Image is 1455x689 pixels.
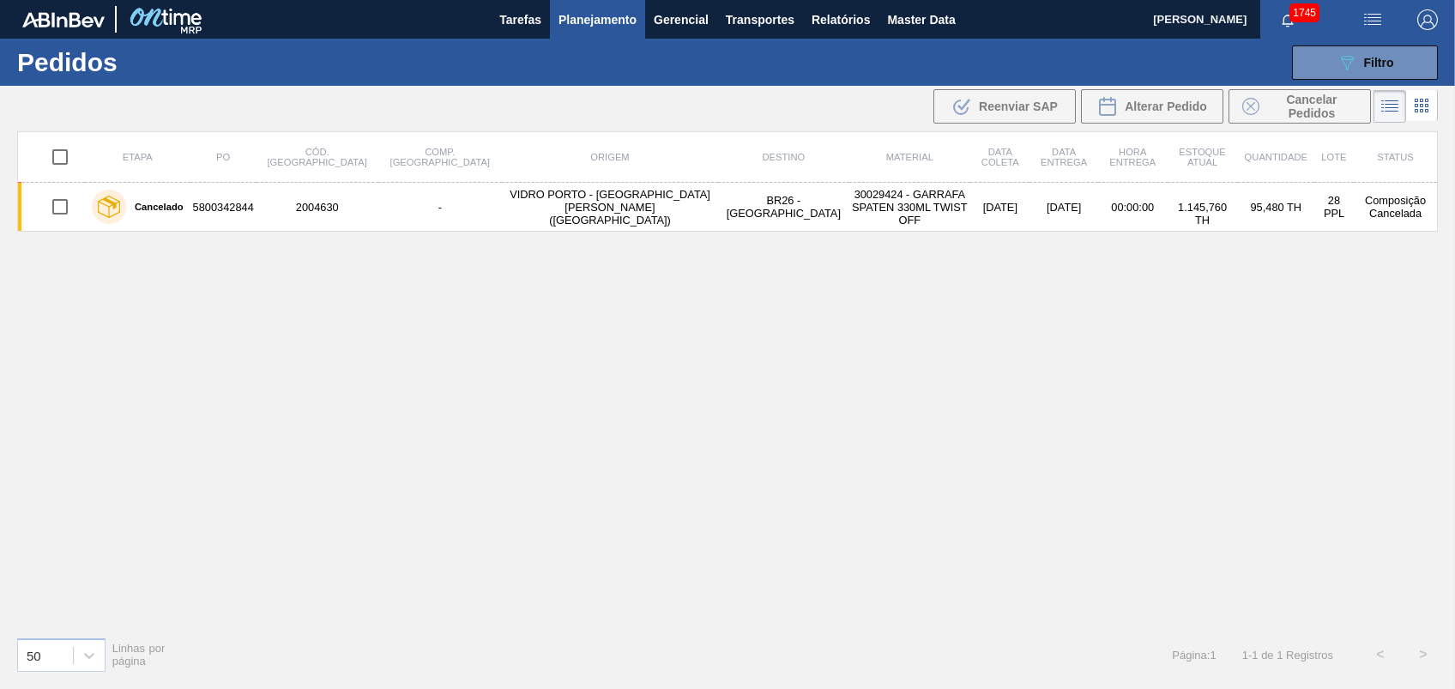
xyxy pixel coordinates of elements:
span: Estoque atual [1179,147,1226,167]
div: Alterar Pedido [1081,89,1223,124]
div: Reenviar SAP [933,89,1076,124]
span: PO [216,152,230,162]
span: Data coleta [981,147,1019,167]
td: 00:00:00 [1098,183,1168,232]
span: Quantidade [1245,152,1307,162]
span: Planejamento [558,9,637,30]
span: Status [1377,152,1413,162]
span: 1.145,760 TH [1178,201,1227,227]
span: Filtro [1364,56,1394,70]
td: VIDRO PORTO - [GEOGRAPHIC_DATA][PERSON_NAME] ([GEOGRAPHIC_DATA]) [502,183,718,232]
label: Cancelado [126,202,184,212]
span: Origem [590,152,629,162]
td: 95,480 TH [1238,183,1314,232]
td: 5800342844 [190,183,257,232]
td: 30029424 - GARRAFA SPATEN 330ML TWIST OFF [849,183,971,232]
div: Cancelar Pedidos em Massa [1229,89,1371,124]
span: Master Data [887,9,955,30]
span: Página : 1 [1172,649,1216,662]
div: Visão em Lista [1373,90,1406,123]
td: [DATE] [970,183,1029,232]
div: Visão em Cards [1406,90,1438,123]
img: TNhmsLtSVTkK8tSr43FrP2fwEKptu5GPRR3wAAAABJRU5ErkJggg== [22,12,105,27]
button: Cancelar Pedidos [1229,89,1371,124]
div: 50 [27,648,41,662]
h1: Pedidos [17,52,269,72]
span: Hora Entrega [1109,147,1156,167]
span: Relatórios [812,9,870,30]
span: Cancelar Pedidos [1266,93,1357,120]
span: Tarefas [499,9,541,30]
img: userActions [1362,9,1383,30]
span: 1745 [1289,3,1319,22]
span: Destino [762,152,805,162]
span: Transportes [726,9,794,30]
span: Material [886,152,933,162]
button: > [1402,633,1445,676]
td: BR26 - [GEOGRAPHIC_DATA] [718,183,848,232]
a: Cancelado58003428442004630-VIDRO PORTO - [GEOGRAPHIC_DATA][PERSON_NAME] ([GEOGRAPHIC_DATA])BR26 -... [18,183,1438,232]
span: Data entrega [1041,147,1087,167]
span: Gerencial [654,9,709,30]
span: Linhas por página [112,642,166,668]
button: Filtro [1292,45,1438,80]
td: [DATE] [1029,183,1097,232]
span: Reenviar SAP [979,100,1058,113]
span: Comp. [GEOGRAPHIC_DATA] [390,147,490,167]
span: Alterar Pedido [1125,100,1207,113]
button: Notificações [1260,8,1315,32]
td: 28 PPL [1314,183,1354,232]
span: Lote [1321,152,1346,162]
img: Logout [1417,9,1438,30]
button: < [1359,633,1402,676]
td: Composição Cancelada [1354,183,1437,232]
span: Cód. [GEOGRAPHIC_DATA] [267,147,366,167]
td: - [378,183,502,232]
span: 1 - 1 de 1 Registros [1242,649,1333,662]
span: Etapa [123,152,153,162]
td: 2004630 [257,183,378,232]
